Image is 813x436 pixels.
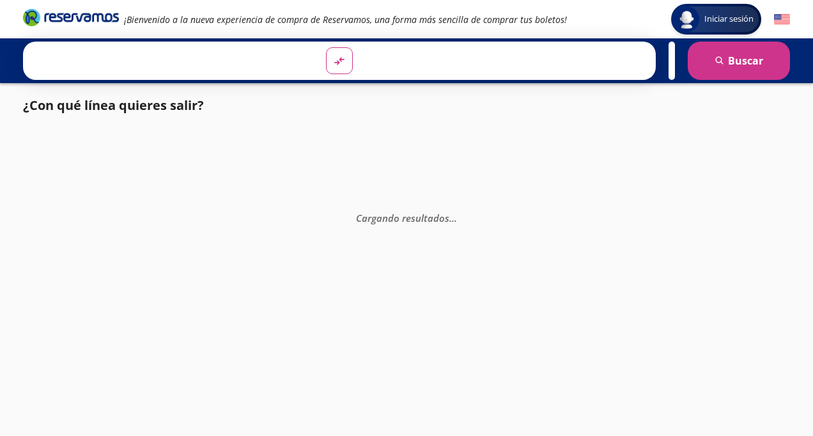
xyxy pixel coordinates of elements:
span: . [449,212,452,224]
button: English [774,12,790,27]
em: ¡Bienvenido a la nueva experiencia de compra de Reservamos, una forma más sencilla de comprar tus... [124,13,567,26]
i: Brand Logo [23,8,119,27]
span: Iniciar sesión [699,13,759,26]
button: Buscar [688,42,790,80]
p: ¿Con qué línea quieres salir? [23,96,204,115]
em: Cargando resultados [356,212,457,224]
span: . [452,212,454,224]
a: Brand Logo [23,8,119,31]
span: . [454,212,457,224]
